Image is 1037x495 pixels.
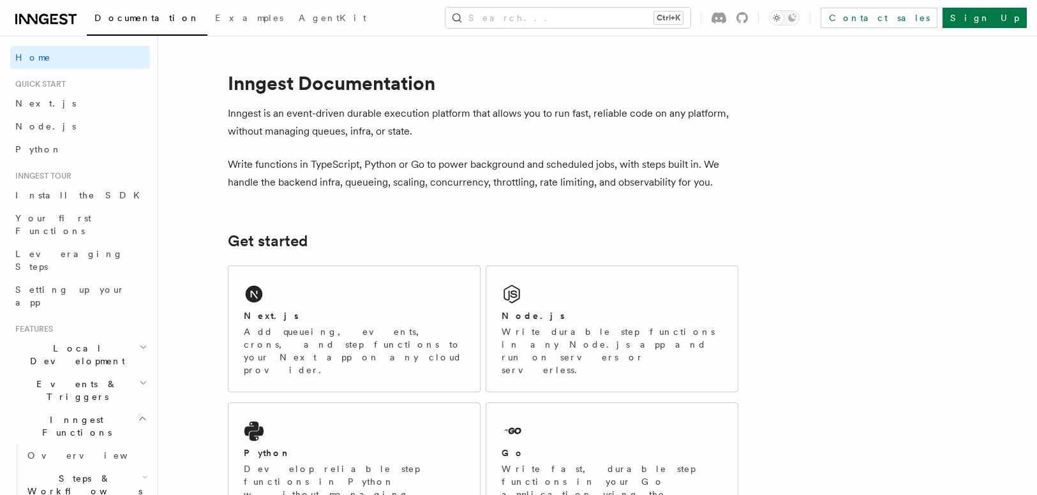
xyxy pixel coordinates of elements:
[10,138,150,161] a: Python
[769,10,800,26] button: Toggle dark mode
[10,184,150,207] a: Install the SDK
[10,79,66,89] span: Quick start
[10,342,139,367] span: Local Development
[22,444,150,467] a: Overview
[15,190,147,200] span: Install the SDK
[228,156,738,191] p: Write functions in TypeScript, Python or Go to power background and scheduled jobs, with steps bu...
[291,4,374,34] a: AgentKit
[299,13,366,23] span: AgentKit
[10,92,150,115] a: Next.js
[943,8,1027,28] a: Sign Up
[10,378,139,403] span: Events & Triggers
[10,207,150,242] a: Your first Functions
[10,337,150,373] button: Local Development
[207,4,291,34] a: Examples
[87,4,207,36] a: Documentation
[228,265,481,392] a: Next.jsAdd queueing, events, crons, and step functions to your Next app on any cloud provider.
[15,249,123,272] span: Leveraging Steps
[244,447,291,459] h2: Python
[15,51,51,64] span: Home
[502,309,565,322] h2: Node.js
[10,278,150,314] a: Setting up your app
[502,325,722,376] p: Write durable step functions in any Node.js app and run on servers or serverless.
[486,265,738,392] a: Node.jsWrite durable step functions in any Node.js app and run on servers or serverless.
[228,232,308,250] a: Get started
[10,373,150,408] button: Events & Triggers
[244,309,299,322] h2: Next.js
[10,242,150,278] a: Leveraging Steps
[502,447,525,459] h2: Go
[15,98,76,108] span: Next.js
[215,13,283,23] span: Examples
[821,8,937,28] a: Contact sales
[445,8,690,28] button: Search...Ctrl+K
[244,325,465,376] p: Add queueing, events, crons, and step functions to your Next app on any cloud provider.
[15,144,62,154] span: Python
[27,450,159,461] span: Overview
[15,213,91,236] span: Your first Functions
[10,324,53,334] span: Features
[15,121,76,131] span: Node.js
[10,408,150,444] button: Inngest Functions
[15,284,125,307] span: Setting up your app
[228,71,738,94] h1: Inngest Documentation
[654,11,683,24] kbd: Ctrl+K
[10,413,138,439] span: Inngest Functions
[94,13,200,23] span: Documentation
[10,115,150,138] a: Node.js
[228,105,738,140] p: Inngest is an event-driven durable execution platform that allows you to run fast, reliable code ...
[10,46,150,69] a: Home
[10,171,71,181] span: Inngest tour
